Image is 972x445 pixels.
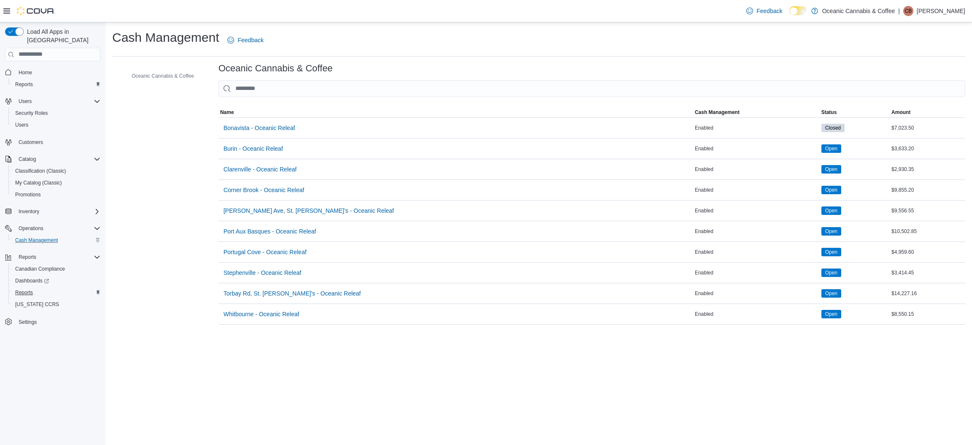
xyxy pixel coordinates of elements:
[12,288,36,298] a: Reports
[220,244,310,260] button: Portugal Cove - Oceanic Releaf
[12,108,51,118] a: Security Roles
[821,124,845,132] span: Closed
[224,310,300,318] span: Whitbourne - Oceanic Releaf
[825,186,837,194] span: Open
[220,182,308,198] button: Corner Brook - Oceanic Releaf
[15,96,100,106] span: Users
[821,289,841,298] span: Open
[220,306,303,323] button: Whitbourne - Oceanic Releaf
[224,144,283,153] span: Burin - Oceanic Releaf
[219,80,965,97] input: This is a search bar. As you type, the results lower in the page will automatically filter.
[17,7,55,15] img: Cova
[693,247,820,257] div: Enabled
[825,228,837,235] span: Open
[5,63,100,350] nav: Complex example
[220,202,397,219] button: [PERSON_NAME] Ave, St. [PERSON_NAME]’s - Oceanic Releaf
[15,316,100,327] span: Settings
[825,166,837,173] span: Open
[8,107,104,119] button: Security Roles
[891,109,910,116] span: Amount
[693,144,820,154] div: Enabled
[132,73,194,79] span: Oceanic Cannabis & Coffee
[2,206,104,217] button: Inventory
[15,206,43,217] button: Inventory
[15,179,62,186] span: My Catalog (Classic)
[789,6,807,15] input: Dark Mode
[15,252,100,262] span: Reports
[825,248,837,256] span: Open
[224,289,361,298] span: Torbay Rd, St. [PERSON_NAME]'s - Oceanic Releaf
[693,226,820,236] div: Enabled
[890,247,965,257] div: $4,959.60
[12,178,100,188] span: My Catalog (Classic)
[743,3,786,19] a: Feedback
[219,107,693,117] button: Name
[2,66,104,79] button: Home
[224,248,307,256] span: Portugal Cove - Oceanic Releaf
[890,185,965,195] div: $9,855.20
[693,288,820,298] div: Enabled
[890,206,965,216] div: $9,556.55
[24,27,100,44] span: Load All Apps in [GEOGRAPHIC_DATA]
[19,98,32,105] span: Users
[15,237,58,244] span: Cash Management
[825,207,837,214] span: Open
[15,168,66,174] span: Classification (Classic)
[693,123,820,133] div: Enabled
[15,154,100,164] span: Catalog
[15,301,59,308] span: [US_STATE] CCRS
[19,254,36,260] span: Reports
[12,166,70,176] a: Classification (Classic)
[220,223,319,240] button: Port Aux Basques - Oceanic Releaf
[238,36,263,44] span: Feedback
[15,191,41,198] span: Promotions
[12,190,44,200] a: Promotions
[224,269,301,277] span: Stephenville - Oceanic Releaf
[2,315,104,328] button: Settings
[890,268,965,278] div: $3,414.45
[2,153,104,165] button: Catalog
[2,95,104,107] button: Users
[15,252,40,262] button: Reports
[905,6,912,16] span: CB
[8,165,104,177] button: Classification (Classic)
[890,309,965,319] div: $8,550.15
[12,120,32,130] a: Users
[695,109,740,116] span: Cash Management
[825,310,837,318] span: Open
[12,79,100,90] span: Reports
[15,206,100,217] span: Inventory
[12,120,100,130] span: Users
[112,29,219,46] h1: Cash Management
[15,122,28,128] span: Users
[821,109,837,116] span: Status
[890,226,965,236] div: $10,502.85
[821,144,841,153] span: Open
[15,137,100,147] span: Customers
[693,107,820,117] button: Cash Management
[220,119,299,136] button: Bonavista - Oceanic Releaf
[12,299,62,309] a: [US_STATE] CCRS
[825,145,837,152] span: Open
[903,6,913,16] div: Cristine Bartolome
[15,110,48,117] span: Security Roles
[219,63,333,73] h3: Oceanic Cannabis & Coffee
[12,235,61,245] a: Cash Management
[15,317,40,327] a: Settings
[2,222,104,234] button: Operations
[8,234,104,246] button: Cash Management
[19,69,32,76] span: Home
[220,161,300,178] button: Clarenville - Oceanic Releaf
[890,144,965,154] div: $3,633.20
[825,290,837,297] span: Open
[19,139,43,146] span: Customers
[15,67,100,78] span: Home
[224,186,304,194] span: Corner Brook - Oceanic Releaf
[12,299,100,309] span: Washington CCRS
[15,223,100,233] span: Operations
[825,124,841,132] span: Closed
[917,6,965,16] p: [PERSON_NAME]
[12,264,68,274] a: Canadian Compliance
[224,32,267,49] a: Feedback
